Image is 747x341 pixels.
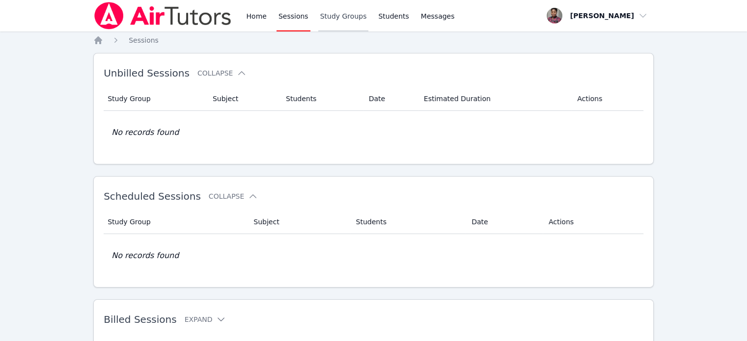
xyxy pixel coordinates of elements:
th: Actions [571,87,643,111]
img: Air Tutors [93,2,232,29]
th: Students [280,87,363,111]
th: Study Group [104,210,248,234]
span: Scheduled Sessions [104,190,201,202]
button: Collapse [197,68,247,78]
nav: Breadcrumb [93,35,654,45]
button: Collapse [209,191,258,201]
a: Sessions [129,35,159,45]
span: Unbilled Sessions [104,67,190,79]
th: Students [350,210,466,234]
td: No records found [104,111,643,154]
th: Date [466,210,543,234]
th: Subject [207,87,280,111]
span: Messages [421,11,455,21]
td: No records found [104,234,643,277]
span: Billed Sessions [104,314,176,325]
th: Actions [543,210,643,234]
th: Date [363,87,418,111]
span: Sessions [129,36,159,44]
th: Subject [248,210,350,234]
button: Expand [185,315,226,324]
th: Estimated Duration [418,87,571,111]
th: Study Group [104,87,207,111]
